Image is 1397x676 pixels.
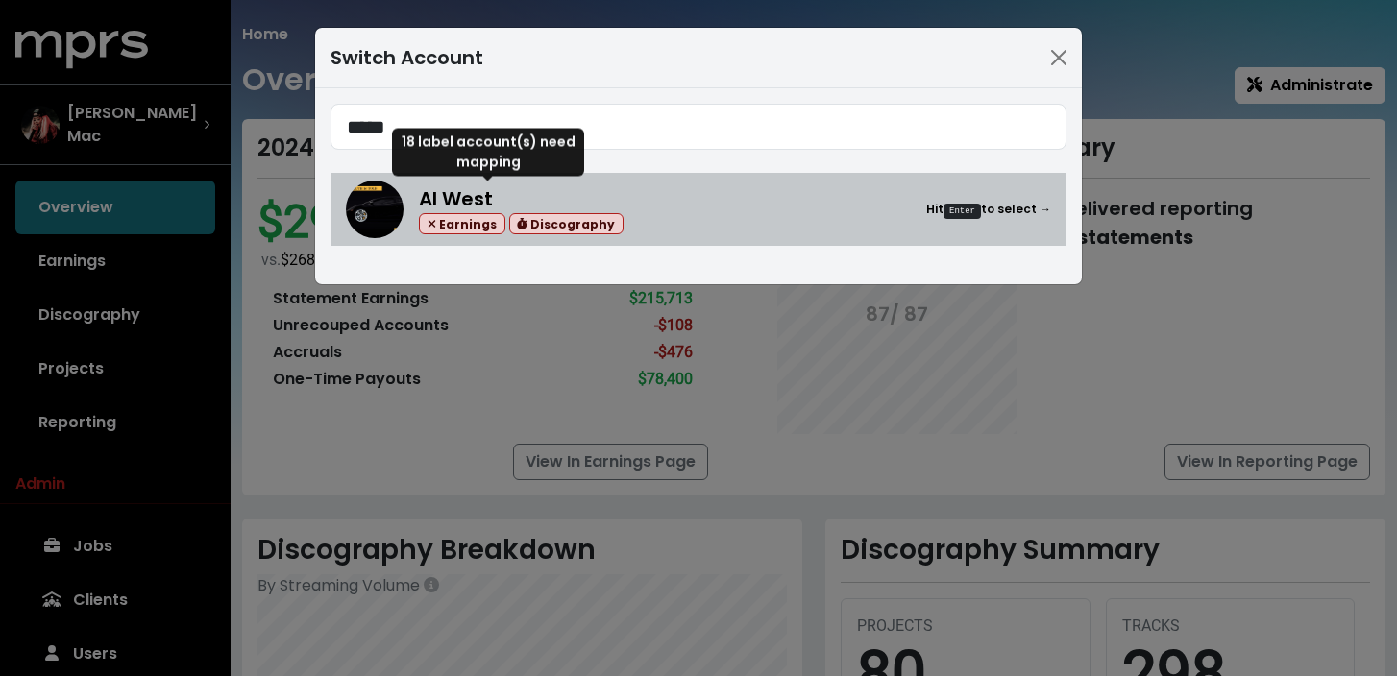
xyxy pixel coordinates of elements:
div: Switch Account [331,43,483,72]
a: Al WestAl West Earnings DiscographyHitEnterto select → [331,173,1066,246]
span: Al West [419,185,493,212]
small: Hit to select → [926,201,1051,219]
span: Discography [509,213,624,235]
div: 18 label account(s) need mapping [392,129,584,177]
kbd: Enter [944,204,981,219]
span: Earnings [419,213,505,235]
img: Al West [346,181,404,238]
input: Search accounts [331,104,1066,150]
button: Close [1043,42,1074,73]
